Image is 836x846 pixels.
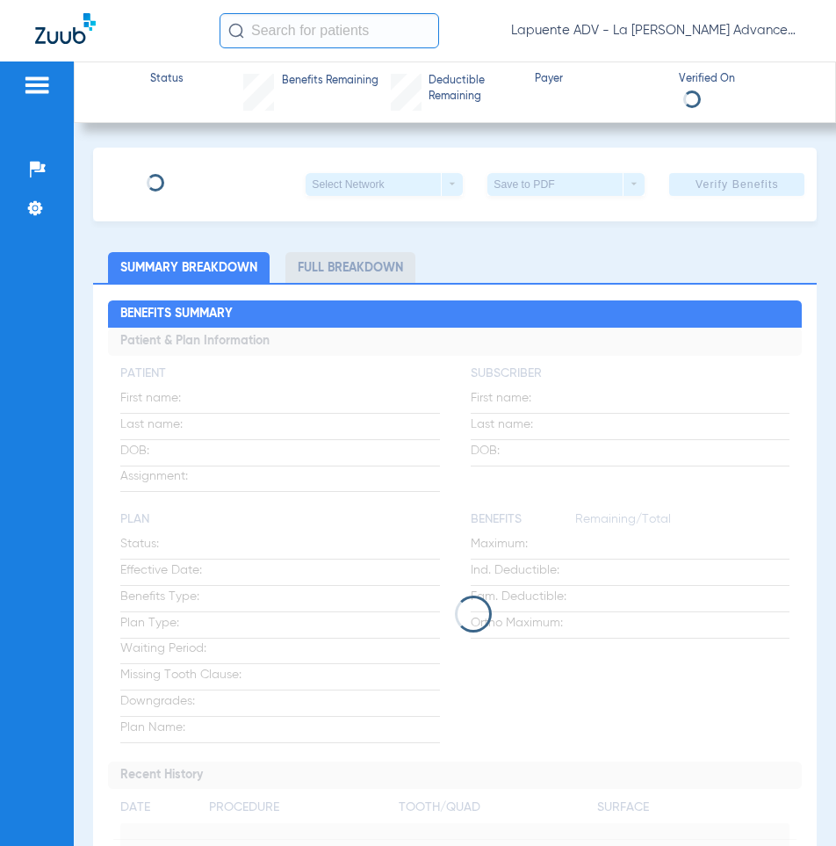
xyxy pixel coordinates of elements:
[23,75,51,96] img: hamburger-icon
[429,74,519,105] span: Deductible Remaining
[511,22,801,40] span: Lapuente ADV - La [PERSON_NAME] Advanced Dentistry
[535,72,664,88] span: Payer
[679,72,808,88] span: Verified On
[108,300,802,329] h2: Benefits Summary
[150,72,184,88] span: Status
[228,23,244,39] img: Search Icon
[285,252,415,283] li: Full Breakdown
[220,13,439,48] input: Search for patients
[282,74,378,90] span: Benefits Remaining
[35,13,96,44] img: Zuub Logo
[108,252,270,283] li: Summary Breakdown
